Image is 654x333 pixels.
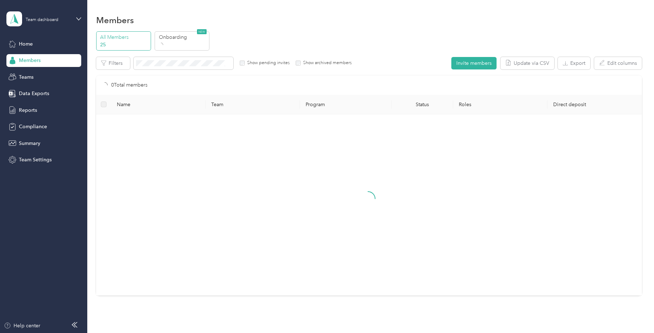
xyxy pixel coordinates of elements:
[26,18,58,22] div: Team dashboard
[558,57,590,69] button: Export
[96,57,130,69] button: Filters
[19,140,40,147] span: Summary
[500,57,554,69] button: Update via CSV
[301,60,352,66] label: Show archived members
[453,95,547,114] th: Roles
[19,73,33,81] span: Teams
[100,41,149,48] p: 25
[96,16,134,24] h1: Members
[594,57,642,69] button: Edit columns
[111,95,206,114] th: Name
[451,57,497,69] button: Invite members
[19,90,49,97] span: Data Exports
[547,95,642,114] th: Direct deposit
[19,106,37,114] span: Reports
[111,81,147,89] p: 0 Total members
[117,102,200,108] span: Name
[245,60,290,66] label: Show pending invites
[19,123,47,130] span: Compliance
[300,95,392,114] th: Program
[4,322,40,329] button: Help center
[19,40,33,48] span: Home
[614,293,654,333] iframe: Everlance-gr Chat Button Frame
[159,33,207,41] p: Onboarding
[100,33,149,41] p: All Members
[392,95,453,114] th: Status
[19,156,52,163] span: Team Settings
[206,95,300,114] th: Team
[19,57,41,64] span: Members
[197,29,207,34] span: NEW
